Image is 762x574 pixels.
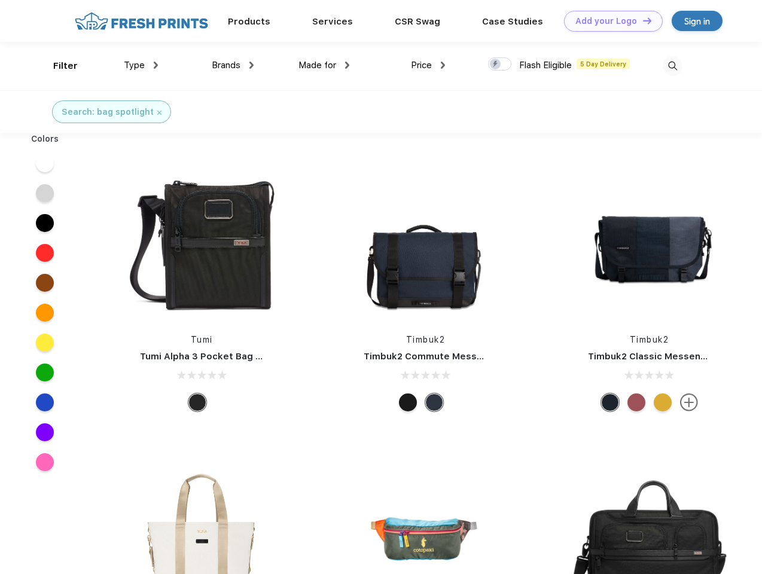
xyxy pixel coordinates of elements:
[672,11,723,31] a: Sign in
[346,163,505,322] img: func=resize&h=266
[228,16,270,27] a: Products
[643,17,651,24] img: DT
[601,393,619,411] div: Eco Monsoon
[570,163,729,322] img: func=resize&h=266
[22,133,68,145] div: Colors
[364,351,524,362] a: Timbuk2 Commute Messenger Bag
[140,351,280,362] a: Tumi Alpha 3 Pocket Bag Small
[684,14,710,28] div: Sign in
[577,59,630,69] span: 5 Day Delivery
[249,62,254,69] img: dropdown.png
[53,59,78,73] div: Filter
[154,62,158,69] img: dropdown.png
[191,335,213,344] a: Tumi
[124,60,145,71] span: Type
[122,163,281,322] img: func=resize&h=266
[663,56,682,76] img: desktop_search.svg
[441,62,445,69] img: dropdown.png
[298,60,336,71] span: Made for
[399,393,417,411] div: Eco Black
[588,351,736,362] a: Timbuk2 Classic Messenger Bag
[345,62,349,69] img: dropdown.png
[654,393,672,411] div: Eco Amber
[71,11,212,32] img: fo%20logo%202.webp
[680,393,698,411] img: more.svg
[411,60,432,71] span: Price
[575,16,637,26] div: Add your Logo
[630,335,669,344] a: Timbuk2
[157,111,161,115] img: filter_cancel.svg
[627,393,645,411] div: Eco Collegiate Red
[406,335,446,344] a: Timbuk2
[188,393,206,411] div: Black
[212,60,240,71] span: Brands
[425,393,443,411] div: Eco Nautical
[62,106,154,118] div: Search: bag spotlight
[519,60,572,71] span: Flash Eligible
